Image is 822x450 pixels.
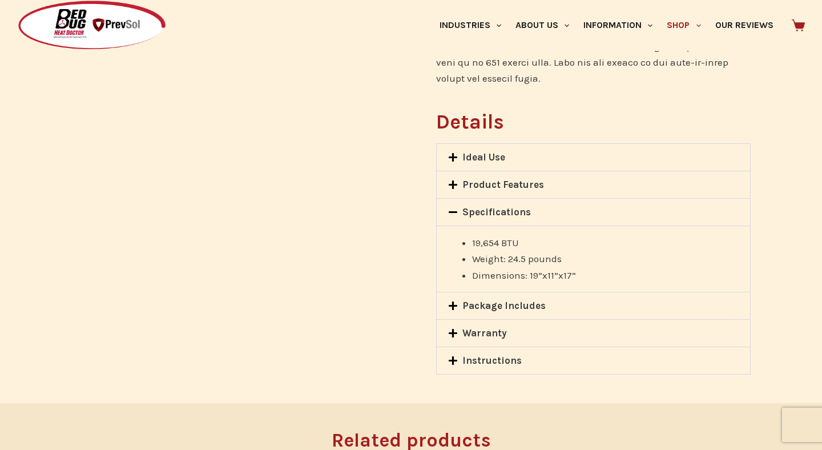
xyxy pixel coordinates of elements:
div: Specifications [437,199,750,226]
a: Specifications [462,206,531,218]
div: Ideal Use [437,144,750,171]
div: Warranty [437,320,750,347]
a: Package Includes [462,300,546,311]
h2: Details [436,112,751,132]
div: Instructions [437,347,750,374]
span: 19,654 BTU [472,237,519,248]
span: Dimensions: 19”x11”x17” [472,270,576,281]
div: Package Includes [437,292,750,319]
div: Specifications [437,226,750,291]
div: Product Features [437,171,750,198]
a: Product Features [462,179,544,190]
button: Open LiveChat chat widget [9,5,43,39]
span: Weight: 24.5 pounds [472,253,562,264]
a: Warranty [462,327,507,339]
a: Instructions [462,355,522,366]
a: Ideal Use [462,151,505,163]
